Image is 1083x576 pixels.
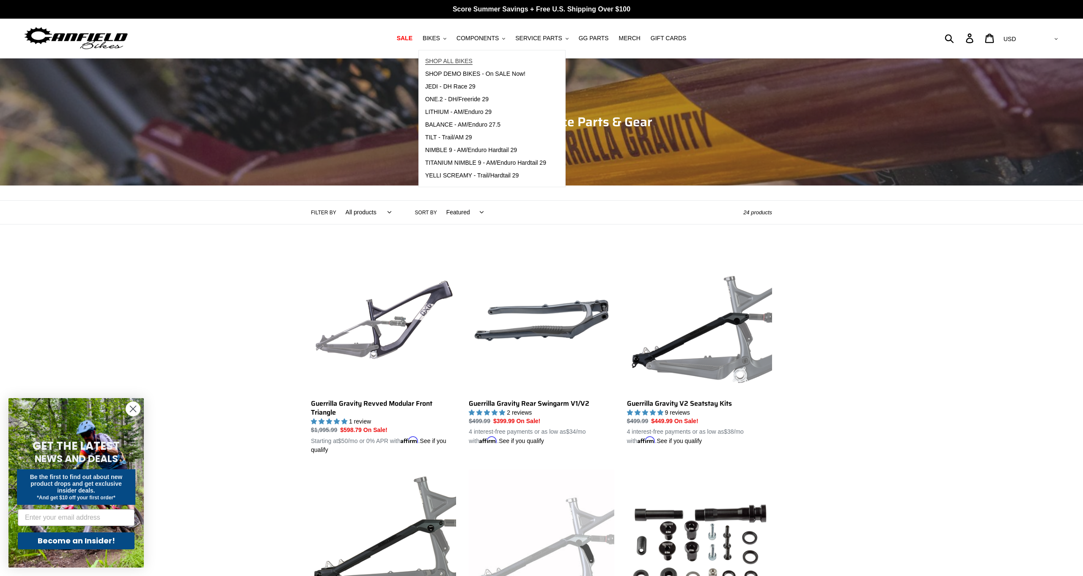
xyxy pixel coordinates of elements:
[579,35,609,42] span: GG PARTS
[18,509,135,526] input: Enter your email address
[35,452,118,465] span: NEWS AND DEALS
[425,58,473,65] span: SHOP ALL BIKES
[418,33,451,44] button: BIKES
[33,438,120,454] span: GET THE LATEST
[126,402,140,416] button: Close dialog
[425,121,500,128] span: BALANCE - AM/Enduro 27.5
[393,33,417,44] a: SALE
[419,131,552,144] a: TILT - Trail/AM 29
[419,106,552,119] a: LITHIUM - AM/Enduro 29
[30,474,123,494] span: Be the first to find out about new product drops and get exclusive insider deals.
[425,134,472,141] span: TILT - Trail/AM 29
[37,495,115,501] span: *And get $10 off your first order*
[425,172,519,179] span: YELLI SCREAMY - Trail/Hardtail 29
[456,35,499,42] span: COMPONENTS
[452,33,509,44] button: COMPONENTS
[646,33,691,44] a: GIFT CARDS
[423,35,440,42] span: BIKES
[419,157,552,169] a: TITANIUM NIMBLE 9 - AM/Enduro Hardtail 29
[949,29,971,47] input: Search
[419,68,552,80] a: SHOP DEMO BIKES - On SALE Now!
[419,93,552,106] a: ONE.2 - DH/Freeride 29
[743,209,772,216] span: 24 products
[415,209,437,216] label: Sort by
[425,108,492,116] span: LITHIUM - AM/Enduro 29
[419,144,552,157] a: NIMBLE 9 - AM/Enduro Hardtail 29
[619,35,640,42] span: MERCH
[574,33,613,44] a: GG PARTS
[397,35,412,42] span: SALE
[425,83,476,90] span: JEDI - DH Race 29
[419,169,552,182] a: YELLI SCREAMY - Trail/Hardtail 29
[651,35,687,42] span: GIFT CARDS
[425,147,517,154] span: NIMBLE 9 - AM/Enduro Hardtail 29
[18,532,135,549] button: Become an Insider!
[311,209,336,216] label: Filter by
[615,33,645,44] a: MERCH
[419,80,552,93] a: JEDI - DH Race 29
[419,119,552,131] a: BALANCE - AM/Enduro 27.5
[23,25,129,52] img: Canfield Bikes
[425,159,546,166] span: TITANIUM NIMBLE 9 - AM/Enduro Hardtail 29
[515,35,562,42] span: SERVICE PARTS
[425,96,489,103] span: ONE.2 - DH/Freeride 29
[511,33,572,44] button: SERVICE PARTS
[425,70,525,78] span: SHOP DEMO BIKES - On SALE Now!
[419,55,552,68] a: SHOP ALL BIKES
